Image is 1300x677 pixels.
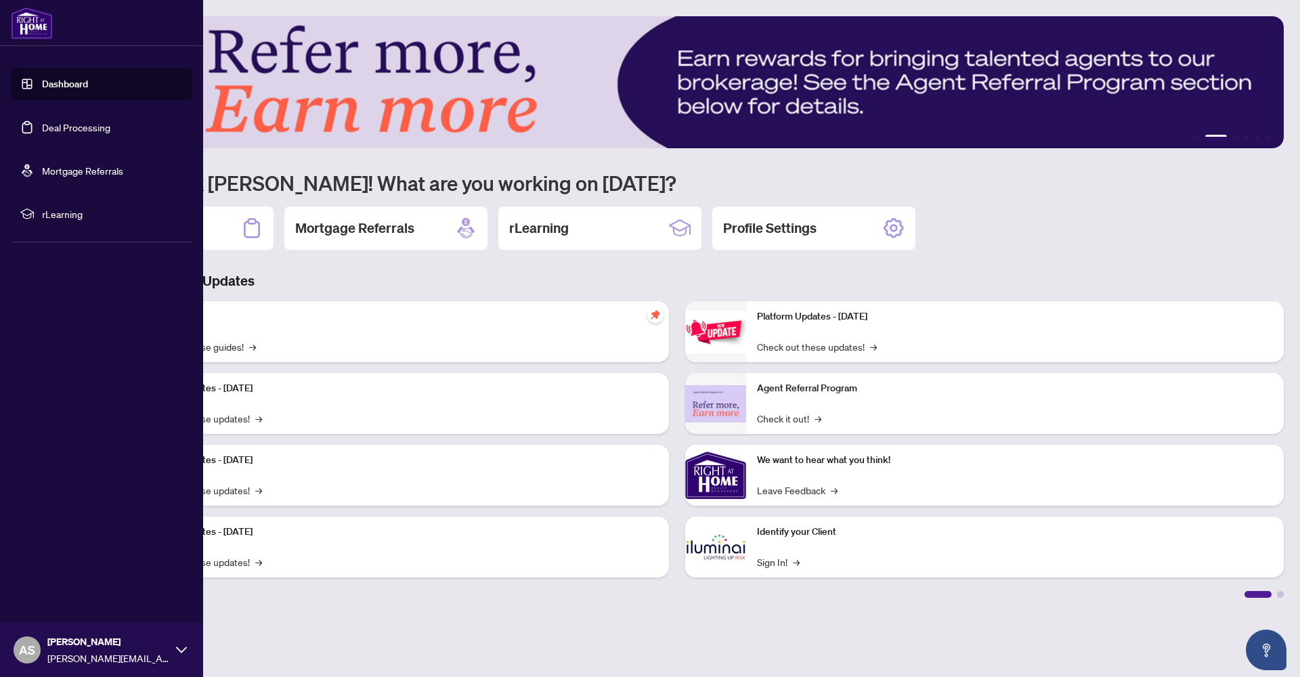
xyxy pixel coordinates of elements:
p: Identify your Client [757,525,1273,540]
h2: rLearning [509,219,569,238]
a: Check out these updates!→ [757,339,877,354]
button: 5 [1254,135,1259,140]
img: We want to hear what you think! [685,445,746,506]
p: Agent Referral Program [757,381,1273,396]
p: Platform Updates - [DATE] [757,309,1273,324]
span: AS [19,640,35,659]
span: → [831,483,838,498]
span: → [793,554,800,569]
p: Platform Updates - [DATE] [142,453,658,468]
button: Open asap [1246,630,1286,670]
h2: Profile Settings [723,219,817,238]
a: Leave Feedback→ [757,483,838,498]
p: Platform Updates - [DATE] [142,525,658,540]
a: Sign In!→ [757,554,800,569]
img: Platform Updates - June 23, 2025 [685,311,746,353]
button: 2 [1205,135,1227,140]
p: Platform Updates - [DATE] [142,381,658,396]
span: → [815,411,821,426]
h1: Welcome back [PERSON_NAME]! What are you working on [DATE]? [70,170,1284,196]
button: 3 [1232,135,1238,140]
span: [PERSON_NAME][EMAIL_ADDRESS][DOMAIN_NAME] [47,651,169,665]
span: → [255,483,262,498]
a: Dashboard [42,78,88,90]
h2: Mortgage Referrals [295,219,414,238]
button: 6 [1265,135,1270,140]
a: Mortgage Referrals [42,165,123,177]
a: Check it out!→ [757,411,821,426]
img: Slide 1 [70,16,1284,148]
button: 1 [1194,135,1200,140]
p: Self-Help [142,309,658,324]
span: → [870,339,877,354]
span: → [255,411,262,426]
a: Deal Processing [42,121,110,133]
img: Agent Referral Program [685,385,746,422]
span: [PERSON_NAME] [47,634,169,649]
span: pushpin [647,307,664,323]
img: logo [11,7,53,39]
span: → [255,554,262,569]
span: rLearning [42,206,183,221]
img: Identify your Client [685,517,746,577]
button: 4 [1243,135,1249,140]
h3: Brokerage & Industry Updates [70,271,1284,290]
span: → [249,339,256,354]
p: We want to hear what you think! [757,453,1273,468]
